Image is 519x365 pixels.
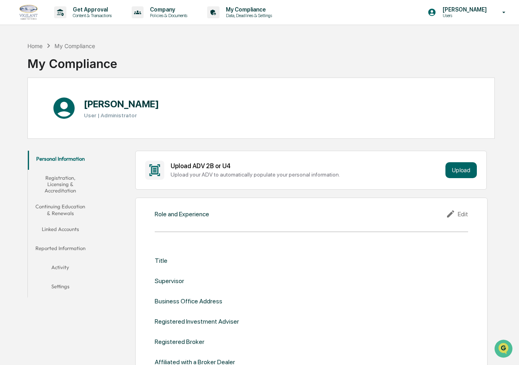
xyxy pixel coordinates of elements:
button: Upload [445,162,477,178]
div: Past conversations [8,88,53,95]
p: Users [436,13,491,18]
h3: User | Administrator [84,112,159,118]
div: Home [27,43,43,49]
div: Supervisor [155,277,184,285]
button: Start new chat [135,63,145,73]
p: Policies & Documents [144,13,191,18]
span: 12 minutes ago [70,108,108,115]
span: [PERSON_NAME] [25,108,64,115]
img: logo [19,4,38,20]
span: Preclearance [16,141,51,149]
p: My Compliance [220,6,276,13]
div: Role and Experience [155,210,209,218]
a: 🗄️Attestations [54,138,102,152]
p: How can we help? [8,17,145,29]
span: • [66,108,69,115]
span: Pylon [79,176,96,182]
img: 8933085812038_c878075ebb4cc5468115_72.jpg [17,61,31,75]
div: 🖐️ [8,142,14,148]
div: Edit [446,209,468,219]
div: Upload your ADV to automatically populate your personal information. [171,171,442,178]
p: Get Approval [66,6,116,13]
a: 🖐️Preclearance [5,138,54,152]
p: Content & Transactions [66,13,116,18]
div: Registered Broker [155,338,204,346]
input: Clear [21,36,131,45]
img: 1746055101610-c473b297-6a78-478c-a979-82029cc54cd1 [8,61,22,75]
button: Linked Accounts [28,221,93,240]
div: Upload ADV 2B or U4 [171,162,442,170]
p: [PERSON_NAME] [436,6,491,13]
div: Business Office Address [155,297,222,305]
h1: [PERSON_NAME] [84,98,159,110]
div: 🗄️ [58,142,64,148]
a: Powered byPylon [56,175,96,182]
div: Registered Investment Adviser [155,318,239,325]
div: 🔎 [8,157,14,163]
div: My Compliance [27,50,117,71]
img: 1746055101610-c473b297-6a78-478c-a979-82029cc54cd1 [16,109,22,115]
p: Company [144,6,191,13]
button: Personal Information [28,151,93,170]
div: My Compliance [54,43,95,49]
div: Title [155,257,167,264]
button: Activity [28,259,93,278]
div: We're available if you need us! [36,69,109,75]
button: See all [123,87,145,96]
span: Data Lookup [16,156,50,164]
img: Jack Rasmussen [8,101,21,113]
p: Data, Deadlines & Settings [220,13,276,18]
div: Start new chat [36,61,130,69]
button: Settings [28,278,93,297]
a: 🔎Data Lookup [5,153,53,167]
button: Continuing Education & Renewals [28,198,93,221]
div: secondary tabs example [28,151,93,297]
button: Reported Information [28,240,93,259]
iframe: Open customer support [494,339,515,360]
button: Registration, Licensing & Accreditation [28,170,93,199]
span: Attestations [66,141,99,149]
